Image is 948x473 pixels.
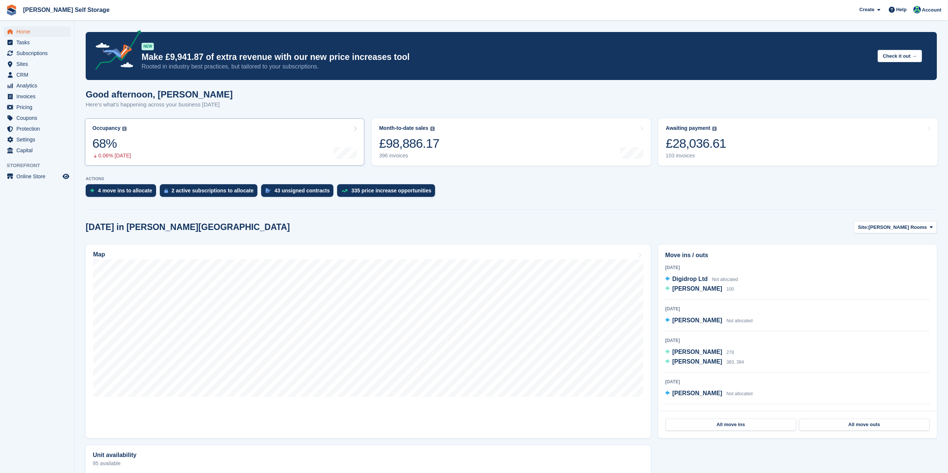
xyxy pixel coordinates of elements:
span: Site: [858,224,868,231]
span: Home [16,26,61,37]
p: Here's what's happening across your business [DATE] [86,100,233,109]
img: price-adjustments-announcement-icon-8257ccfd72463d97f412b2fc003d46551f7dbcb40ab6d574587a9cd5c0d94... [89,30,141,73]
div: [DATE] [665,264,930,271]
span: Create [859,6,874,13]
span: Protection [16,124,61,134]
span: CRM [16,70,61,80]
img: icon-info-grey-7440780725fd019a000dd9b08b2336e03edf1995a4989e88bcd33f0948082b44.svg [712,127,717,131]
span: Coupons [16,113,61,123]
span: [PERSON_NAME] [672,285,722,292]
p: Make £9,941.87 of extra revenue with our new price increases tool [142,52,872,63]
a: Awaiting payment £28,036.61 103 invoices [658,118,938,166]
div: NEW [142,43,154,50]
span: Storefront [7,162,74,169]
div: [DATE] [665,337,930,344]
a: 43 unsigned contracts [261,184,337,201]
a: 4 move ins to allocate [86,184,160,201]
span: 383, 384 [726,359,744,365]
div: [DATE] [665,306,930,312]
span: Settings [16,134,61,145]
a: menu [4,48,70,58]
p: ACTIONS [86,176,937,181]
img: stora-icon-8386f47178a22dfd0bd8f6a31ec36ba5ce8667c1dd55bd0f319d3a0aa187defe.svg [6,4,17,16]
span: [PERSON_NAME] Rooms [869,224,927,231]
div: 396 invoices [379,153,440,159]
a: menu [4,59,70,69]
a: menu [4,171,70,182]
button: Site: [PERSON_NAME] Rooms [854,221,937,233]
span: Tasks [16,37,61,48]
a: menu [4,134,70,145]
span: Pricing [16,102,61,112]
img: active_subscription_to_allocate_icon-d502201f5373d7db506a760aba3b589e785aa758c864c3986d89f69b8ff3... [164,188,168,193]
h1: Good afternoon, [PERSON_NAME] [86,89,233,99]
img: Jenna Pearcy [913,6,921,13]
a: menu [4,102,70,112]
div: 4 move ins to allocate [98,188,152,194]
a: menu [4,80,70,91]
div: Occupancy [92,125,120,131]
div: Month-to-date sales [379,125,428,131]
span: [PERSON_NAME] [672,317,722,323]
span: 100 [726,287,734,292]
div: Awaiting payment [666,125,710,131]
span: Account [922,6,941,14]
a: [PERSON_NAME] Not allocated [665,316,753,326]
div: 335 price increase opportunities [351,188,431,194]
img: icon-info-grey-7440780725fd019a000dd9b08b2336e03edf1995a4989e88bcd33f0948082b44.svg [122,127,127,131]
span: Invoices [16,91,61,102]
div: 43 unsigned contracts [275,188,330,194]
a: menu [4,113,70,123]
button: Check it out → [878,50,922,62]
div: [DATE] [665,378,930,385]
a: [PERSON_NAME] 278 [665,348,734,357]
span: Sites [16,59,61,69]
span: Subscriptions [16,48,61,58]
a: menu [4,145,70,156]
p: Rooted in industry best practices, but tailored to your subscriptions. [142,63,872,71]
a: 2 active subscriptions to allocate [160,184,261,201]
span: [PERSON_NAME] [672,358,722,365]
img: contract_signature_icon-13c848040528278c33f63329250d36e43548de30e8caae1d1a13099fd9432cc5.svg [266,188,271,193]
span: [PERSON_NAME] [672,390,722,396]
a: menu [4,124,70,134]
div: £28,036.61 [666,136,726,151]
a: 335 price increase opportunities [337,184,439,201]
p: 95 available [93,461,644,466]
a: Digidrop Ltd Not allocated [665,275,738,284]
span: Help [896,6,907,13]
a: menu [4,91,70,102]
h2: Unit availability [93,452,136,458]
span: Not allocated [726,391,752,396]
div: 68% [92,136,131,151]
a: Month-to-date sales £98,886.17 396 invoices [372,118,651,166]
span: 278 [726,350,734,355]
h2: [DATE] in [PERSON_NAME][GEOGRAPHIC_DATA] [86,222,290,232]
a: Occupancy 68% 0.06% [DATE] [85,118,364,166]
h2: Move ins / outs [665,251,930,260]
img: icon-info-grey-7440780725fd019a000dd9b08b2336e03edf1995a4989e88bcd33f0948082b44.svg [430,127,435,131]
a: menu [4,37,70,48]
a: Preview store [61,172,70,181]
a: [PERSON_NAME] Self Storage [20,4,112,16]
div: [DATE] [665,410,930,417]
span: Analytics [16,80,61,91]
a: menu [4,70,70,80]
div: 2 active subscriptions to allocate [172,188,254,194]
a: Map [86,245,651,438]
h2: Map [93,251,105,258]
a: [PERSON_NAME] 383, 384 [665,357,744,367]
div: £98,886.17 [379,136,440,151]
span: Not allocated [712,277,738,282]
span: Digidrop Ltd [672,276,708,282]
span: Not allocated [726,318,752,323]
a: menu [4,26,70,37]
a: All move outs [799,419,929,431]
span: [PERSON_NAME] [672,349,722,355]
span: Online Store [16,171,61,182]
a: All move ins [666,419,796,431]
img: move_ins_to_allocate_icon-fdf77a2bb77ea45bf5b3d319d69a93e2d87916cf1d5bf7949dd705db3b84f3ca.svg [90,188,94,193]
a: [PERSON_NAME] Not allocated [665,389,753,399]
a: [PERSON_NAME] 100 [665,284,734,294]
div: 0.06% [DATE] [92,153,131,159]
